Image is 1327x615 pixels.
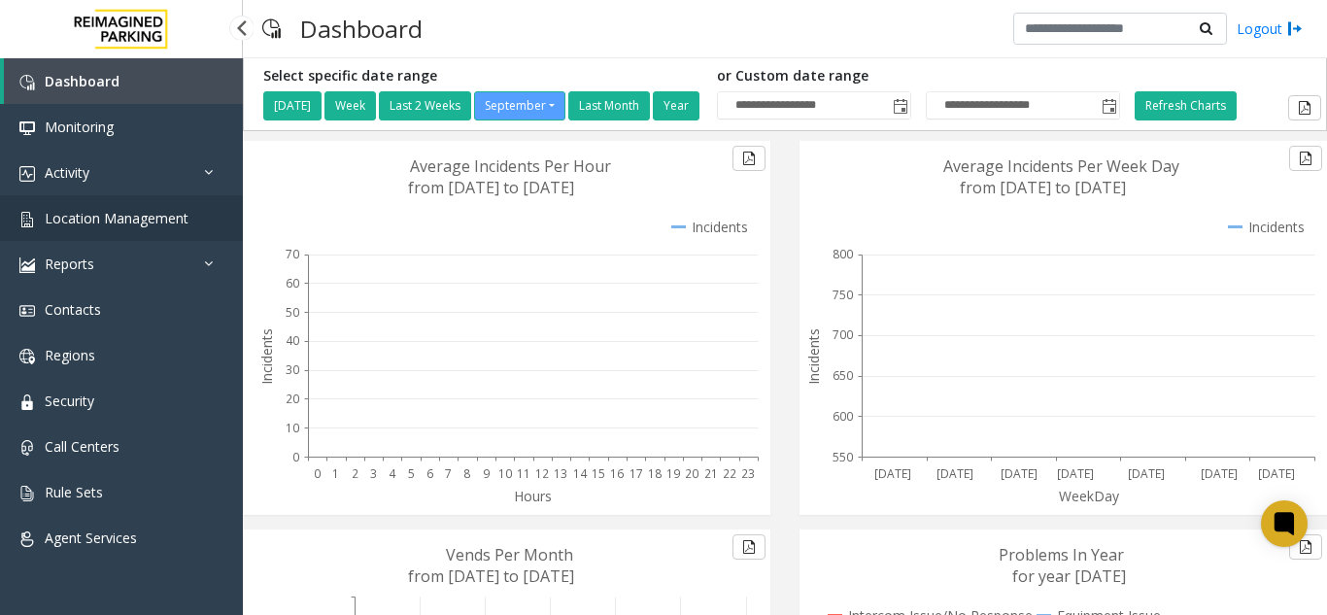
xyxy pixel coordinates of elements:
[833,408,853,425] text: 600
[410,155,611,177] text: Average Incidents Per Hour
[1288,95,1321,120] button: Export to pdf
[370,465,377,482] text: 3
[45,392,94,410] span: Security
[408,565,574,587] text: from [DATE] to [DATE]
[379,91,471,120] button: Last 2 Weeks
[999,544,1124,565] text: Problems In Year
[514,487,552,505] text: Hours
[1258,465,1295,482] text: [DATE]
[45,437,119,456] span: Call Centers
[45,209,188,227] span: Location Management
[629,465,643,482] text: 17
[804,328,823,385] text: Incidents
[19,349,35,364] img: 'icon'
[45,483,103,501] span: Rule Sets
[517,465,530,482] text: 11
[45,346,95,364] span: Regions
[741,465,755,482] text: 23
[1289,534,1322,560] button: Export to pdf
[685,465,698,482] text: 20
[352,465,358,482] text: 2
[943,155,1179,177] text: Average Incidents Per Week Day
[257,328,276,385] text: Incidents
[445,465,452,482] text: 7
[1128,465,1165,482] text: [DATE]
[874,465,911,482] text: [DATE]
[314,465,321,482] text: 0
[592,465,605,482] text: 15
[45,255,94,273] span: Reports
[732,146,766,171] button: Export to pdf
[324,91,376,120] button: Week
[19,440,35,456] img: 'icon'
[723,465,736,482] text: 22
[286,304,299,321] text: 50
[332,465,339,482] text: 1
[610,465,624,482] text: 16
[263,91,322,120] button: [DATE]
[648,465,662,482] text: 18
[483,465,490,482] text: 9
[286,246,299,262] text: 70
[573,465,588,482] text: 14
[833,246,853,262] text: 800
[19,486,35,501] img: 'icon'
[290,5,432,52] h3: Dashboard
[833,287,853,303] text: 750
[4,58,243,104] a: Dashboard
[1057,465,1094,482] text: [DATE]
[1237,18,1303,39] a: Logout
[286,361,299,378] text: 30
[568,91,650,120] button: Last Month
[262,5,281,52] img: pageIcon
[19,166,35,182] img: 'icon'
[1135,91,1237,120] button: Refresh Charts
[45,118,114,136] span: Monitoring
[45,163,89,182] span: Activity
[19,394,35,410] img: 'icon'
[1001,465,1038,482] text: [DATE]
[19,531,35,547] img: 'icon'
[463,465,470,482] text: 8
[732,534,766,560] button: Export to pdf
[535,465,549,482] text: 12
[833,367,853,384] text: 650
[960,177,1126,198] text: from [DATE] to [DATE]
[45,529,137,547] span: Agent Services
[19,257,35,273] img: 'icon'
[286,275,299,291] text: 60
[653,91,699,120] button: Year
[717,68,1120,85] h5: or Custom date range
[704,465,718,482] text: 21
[666,465,680,482] text: 19
[19,303,35,319] img: 'icon'
[292,449,299,465] text: 0
[1059,487,1120,505] text: WeekDay
[833,449,853,465] text: 550
[389,465,396,482] text: 4
[474,91,565,120] button: September
[889,92,910,120] span: Toggle popup
[45,300,101,319] span: Contacts
[936,465,973,482] text: [DATE]
[263,68,702,85] h5: Select specific date range
[19,212,35,227] img: 'icon'
[554,465,567,482] text: 13
[286,391,299,407] text: 20
[1287,18,1303,39] img: logout
[1201,465,1238,482] text: [DATE]
[498,465,512,482] text: 10
[1289,146,1322,171] button: Export to pdf
[1098,92,1119,120] span: Toggle popup
[1012,565,1126,587] text: for year [DATE]
[446,544,573,565] text: Vends Per Month
[45,72,119,90] span: Dashboard
[408,177,574,198] text: from [DATE] to [DATE]
[19,75,35,90] img: 'icon'
[408,465,415,482] text: 5
[833,326,853,343] text: 700
[286,332,299,349] text: 40
[286,420,299,436] text: 10
[426,465,433,482] text: 6
[19,120,35,136] img: 'icon'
